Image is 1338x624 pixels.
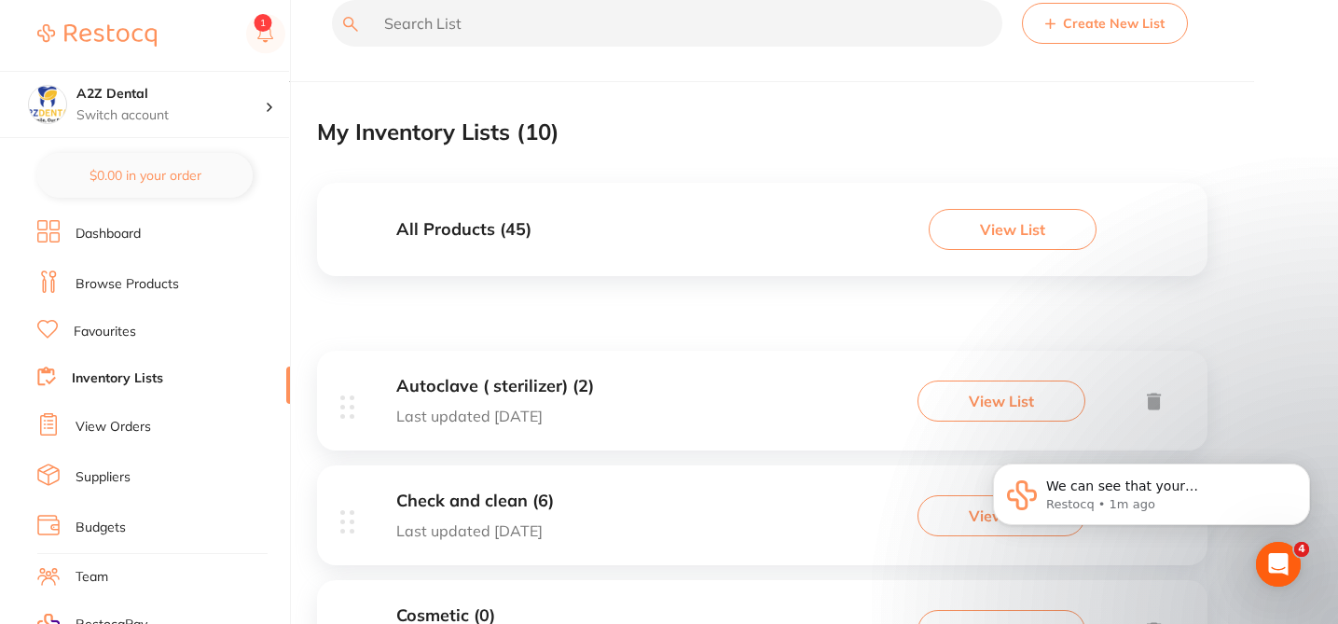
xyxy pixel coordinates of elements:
div: message notification from Restocq, 1m ago. We can see that your Adam Dental order has been update... [28,39,345,101]
a: Inventory Lists [72,369,163,388]
a: Dashboard [76,225,141,243]
p: Message from Restocq, sent 1m ago [81,72,322,89]
a: Suppliers [76,468,131,487]
p: Last updated [DATE] [396,522,554,539]
button: Create New List [1022,3,1188,44]
a: Team [76,568,108,587]
img: Profile image for Restocq [42,56,72,86]
span: We can see that your [PERSON_NAME] order has been updated, let us troubleshoot this now. Thanks [81,54,295,125]
h3: Autoclave ( sterilizer) (2) [396,377,594,396]
iframe: Intercom notifications message [965,424,1338,574]
a: View Orders [76,418,151,437]
h3: All Products ( 45 ) [396,220,531,240]
p: Last updated [DATE] [396,408,594,424]
h4: A2Z Dental [76,85,265,104]
button: View List [917,495,1085,536]
h2: My Inventory Lists ( 10 ) [317,119,559,146]
span: 4 [1294,542,1309,557]
a: Favourites [74,323,136,341]
img: A2Z Dental [29,86,66,123]
div: Check and clean (6)Last updated [DATE]View List [317,465,1207,580]
a: Browse Products [76,275,179,294]
button: View List [929,209,1097,250]
button: $0.00 in your order [37,153,253,198]
a: Restocq Logo [37,14,157,57]
button: View List [917,381,1085,422]
h3: Check and clean (6) [396,492,554,511]
img: Restocq Logo [37,24,157,47]
a: Budgets [76,519,126,537]
div: Autoclave ( sterilizer) (2)Last updated [DATE]View List [317,351,1207,465]
iframe: Intercom live chat [1256,542,1301,587]
p: Switch account [76,106,265,125]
